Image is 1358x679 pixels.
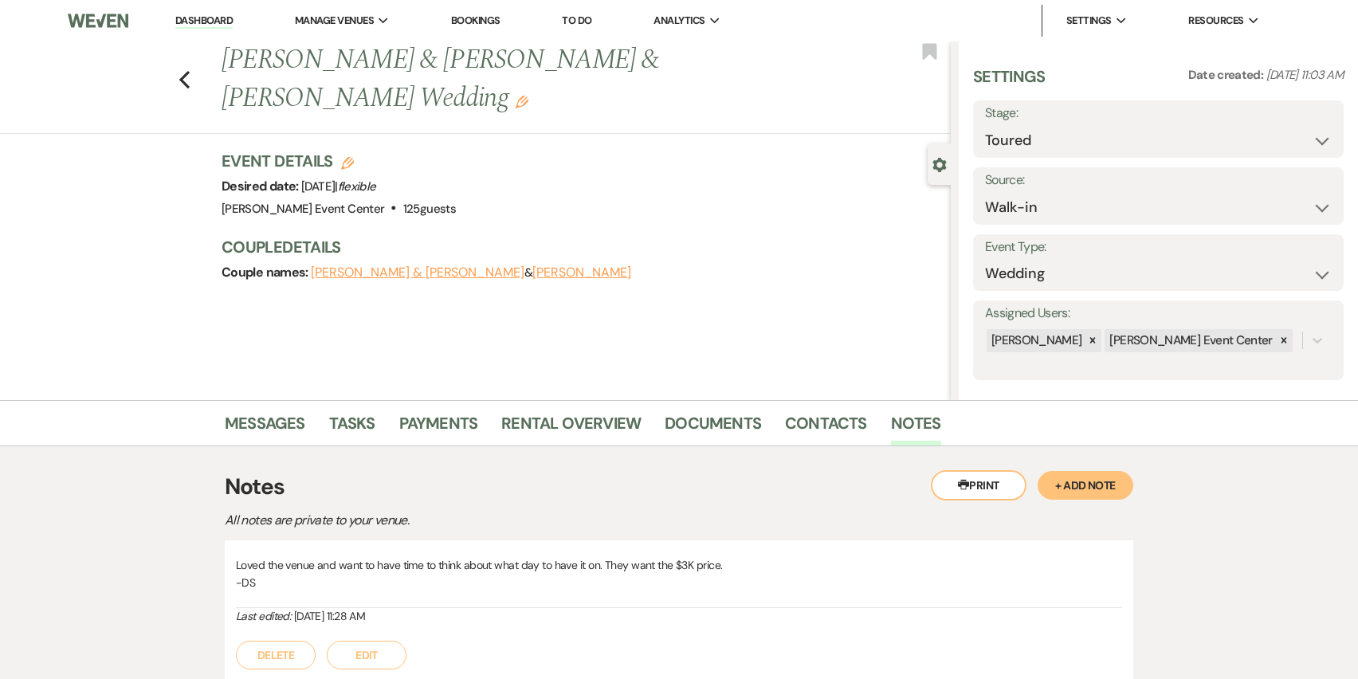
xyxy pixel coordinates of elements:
[932,156,947,171] button: Close lead details
[222,201,384,217] span: [PERSON_NAME] Event Center
[68,4,128,37] img: Weven Logo
[532,266,631,279] button: [PERSON_NAME]
[987,329,1085,352] div: [PERSON_NAME]
[222,264,311,281] span: Couple names:
[222,41,799,117] h1: [PERSON_NAME] & [PERSON_NAME] & [PERSON_NAME] Wedding
[501,410,641,445] a: Rental Overview
[403,201,456,217] span: 125 guests
[236,609,291,623] i: Last edited:
[1188,67,1266,83] span: Date created:
[985,302,1332,325] label: Assigned Users:
[236,608,1122,625] div: [DATE] 11:28 AM
[973,65,1046,100] h3: Settings
[311,265,631,281] span: &
[327,641,406,669] button: Edit
[1105,329,1274,352] div: [PERSON_NAME] Event Center
[891,410,941,445] a: Notes
[222,150,456,172] h3: Event Details
[985,236,1332,259] label: Event Type:
[451,14,500,27] a: Bookings
[562,14,591,27] a: To Do
[985,102,1332,125] label: Stage:
[1066,13,1112,29] span: Settings
[236,641,316,669] button: Delete
[295,13,374,29] span: Manage Venues
[236,574,1122,591] p: -DS
[338,179,376,194] span: flexible
[222,236,935,258] h3: Couple Details
[1038,471,1133,500] button: + Add Note
[329,410,375,445] a: Tasks
[665,410,761,445] a: Documents
[311,266,524,279] button: [PERSON_NAME] & [PERSON_NAME]
[301,179,375,194] span: [DATE] |
[225,410,305,445] a: Messages
[516,94,528,108] button: Edit
[222,178,301,194] span: Desired date:
[175,14,233,29] a: Dashboard
[985,169,1332,192] label: Source:
[225,510,783,531] p: All notes are private to your venue.
[931,470,1026,500] button: Print
[785,410,867,445] a: Contacts
[653,13,705,29] span: Analytics
[236,556,1122,574] p: Loved the venue and want to have time to think about what day to have it on. They want the $3K pr...
[225,470,1133,504] h3: Notes
[1266,67,1344,83] span: [DATE] 11:03 AM
[1188,13,1243,29] span: Resources
[399,410,478,445] a: Payments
